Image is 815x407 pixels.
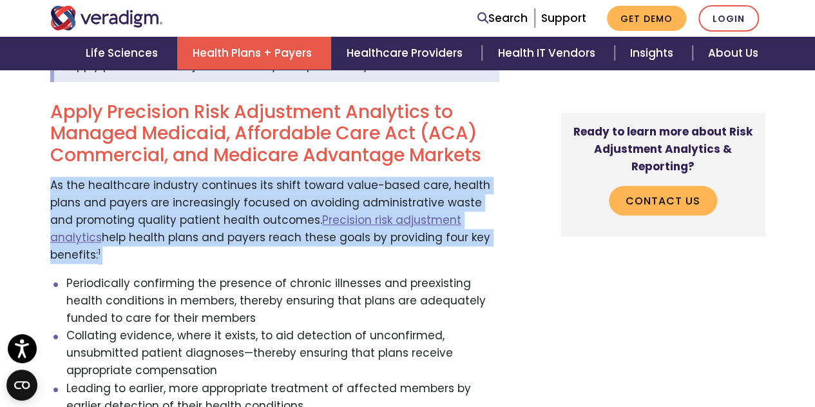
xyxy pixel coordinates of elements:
[66,327,499,380] li: Collating evidence, where it exists, to aid detection of unconfirmed, unsubmitted patient diagnos...
[177,37,331,70] a: Health Plans + Payers
[568,314,800,392] iframe: Drift Chat Widget
[541,10,586,26] a: Support
[477,10,528,27] a: Search
[698,5,759,32] a: Login
[693,37,774,70] a: About Us
[66,275,499,328] li: Periodically confirming the presence of chronic illnesses and preexisting health conditions in me...
[607,6,686,31] a: Get Demo
[50,177,499,264] p: As the healthcare industry continues its shift toward value-based care, health plans and payers a...
[50,101,499,166] h2: Apply Precision Risk Adjustment Analytics to Managed Medicaid, Affordable Care Act (ACA) Commerci...
[615,37,693,70] a: Insights
[573,124,753,174] strong: Ready to learn more about Risk Adjustment Analytics & Reporting?
[6,370,37,401] button: Open CMP widget
[482,37,614,70] a: Health IT Vendors
[331,37,482,70] a: Healthcare Providers
[70,57,432,73] span: Apply precision risk adjustment analytics specific to your market.
[70,37,177,70] a: Life Sciences
[50,6,163,30] img: Veradigm logo
[98,246,101,257] sup: 1
[609,186,717,216] a: Contact Us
